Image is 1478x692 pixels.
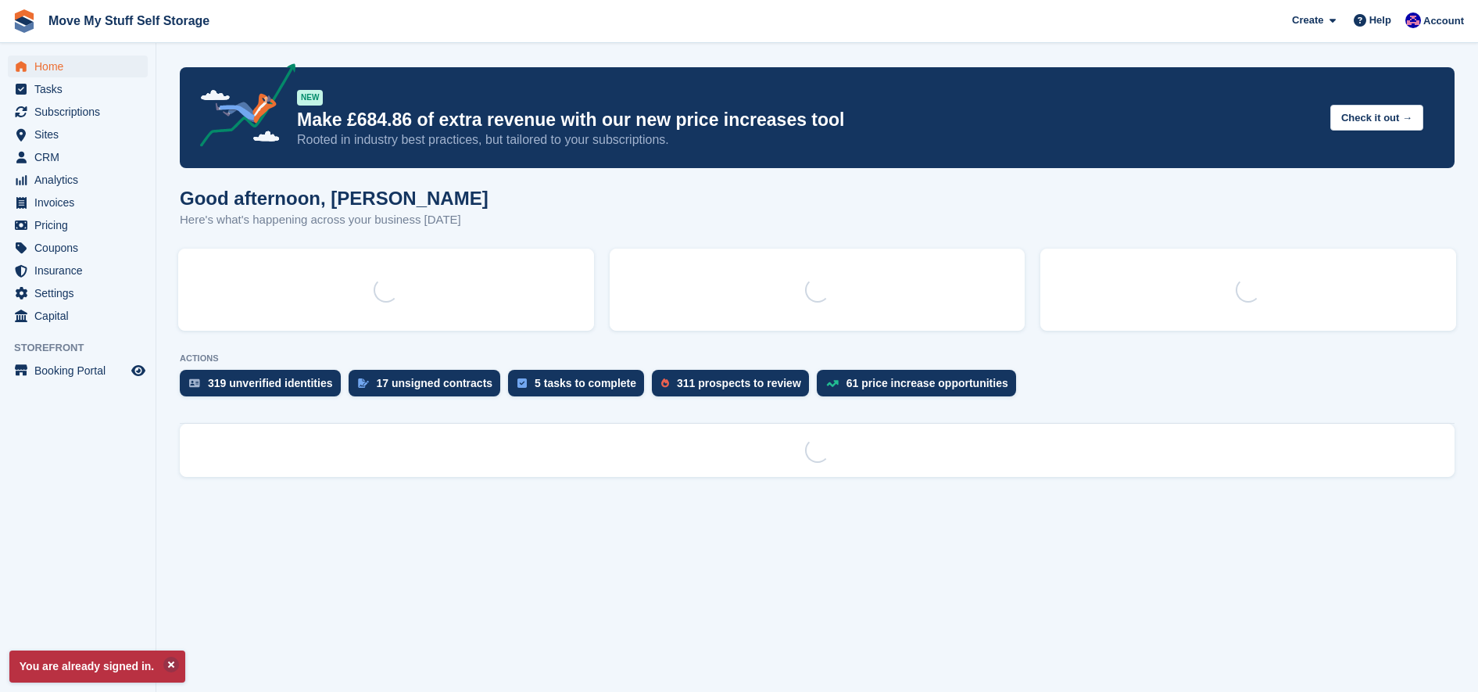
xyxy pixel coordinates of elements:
span: Sites [34,124,128,145]
img: task-75834270c22a3079a89374b754ae025e5fb1db73e45f91037f5363f120a921f8.svg [517,378,527,388]
span: Insurance [34,260,128,281]
a: 5 tasks to complete [508,370,652,404]
a: 311 prospects to review [652,370,817,404]
a: menu [8,260,148,281]
img: prospect-51fa495bee0391a8d652442698ab0144808aea92771e9ea1ae160a38d050c398.svg [661,378,669,388]
p: ACTIONS [180,353,1455,364]
div: 5 tasks to complete [535,377,636,389]
a: menu [8,305,148,327]
div: 311 prospects to review [677,377,801,389]
img: verify_identity-adf6edd0f0f0b5bbfe63781bf79b02c33cf7c696d77639b501bdc392416b5a36.svg [189,378,200,388]
img: price_increase_opportunities-93ffe204e8149a01c8c9dc8f82e8f89637d9d84a8eef4429ea346261dce0b2c0.svg [826,380,839,387]
img: Jade Whetnall [1405,13,1421,28]
span: Coupons [34,237,128,259]
a: Preview store [129,361,148,380]
img: stora-icon-8386f47178a22dfd0bd8f6a31ec36ba5ce8667c1dd55bd0f319d3a0aa187defe.svg [13,9,36,33]
img: price-adjustments-announcement-icon-8257ccfd72463d97f412b2fc003d46551f7dbcb40ab6d574587a9cd5c0d94... [187,63,296,152]
span: Account [1423,13,1464,29]
span: CRM [34,146,128,168]
a: Move My Stuff Self Storage [42,8,216,34]
a: menu [8,78,148,100]
p: You are already signed in. [9,651,185,683]
div: 17 unsigned contracts [377,377,493,389]
p: Here's what's happening across your business [DATE] [180,211,488,229]
span: Subscriptions [34,101,128,123]
a: menu [8,56,148,77]
a: 61 price increase opportunities [817,370,1024,404]
div: 61 price increase opportunities [846,377,1008,389]
a: menu [8,169,148,191]
div: NEW [297,90,323,106]
a: 319 unverified identities [180,370,349,404]
span: Create [1292,13,1323,28]
a: menu [8,192,148,213]
span: Help [1369,13,1391,28]
span: Settings [34,282,128,304]
img: contract_signature_icon-13c848040528278c33f63329250d36e43548de30e8caae1d1a13099fd9432cc5.svg [358,378,369,388]
a: menu [8,360,148,382]
span: Invoices [34,192,128,213]
button: Check it out → [1330,105,1423,131]
a: menu [8,237,148,259]
a: 17 unsigned contracts [349,370,509,404]
span: Capital [34,305,128,327]
span: Home [34,56,128,77]
a: menu [8,146,148,168]
div: 319 unverified identities [208,377,333,389]
a: menu [8,282,148,304]
span: Tasks [34,78,128,100]
p: Make £684.86 of extra revenue with our new price increases tool [297,109,1318,131]
span: Analytics [34,169,128,191]
span: Booking Portal [34,360,128,382]
span: Storefront [14,340,156,356]
a: menu [8,214,148,236]
a: menu [8,101,148,123]
p: Rooted in industry best practices, but tailored to your subscriptions. [297,131,1318,149]
h1: Good afternoon, [PERSON_NAME] [180,188,488,209]
span: Pricing [34,214,128,236]
a: menu [8,124,148,145]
